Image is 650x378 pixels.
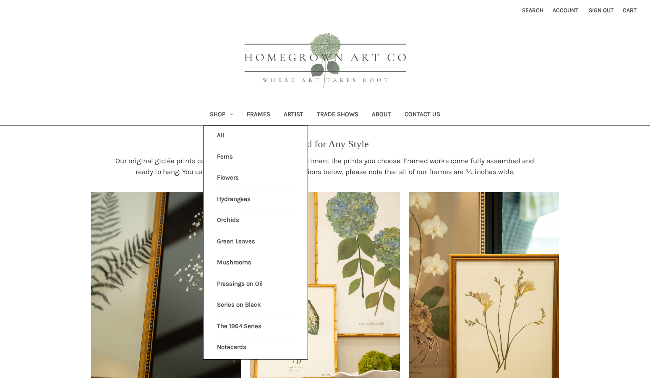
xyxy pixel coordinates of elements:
p: Framed for Any Style [281,136,369,151]
p: Our original giclée prints can be framed in all sizes to compliment the prints you choose. Framed... [113,156,538,177]
a: Hydrangeas [217,190,295,211]
img: HOMEGROWN ART CO [231,23,420,99]
a: The 1964 Series [217,317,295,338]
a: Orchids [217,211,295,232]
a: Flowers [217,168,295,189]
a: Pressings on Oil [217,274,295,295]
span: Cart [623,7,637,14]
a: Series on Black [217,295,295,316]
a: Ferns [217,147,295,168]
a: Mushrooms [217,253,295,274]
a: Artist [277,105,310,125]
a: Contact Us [398,105,447,125]
a: Frames [240,105,277,125]
a: Notecards [217,338,295,359]
a: About [365,105,398,125]
a: Trade Shows [310,105,365,125]
a: Shop [203,105,240,125]
a: Green Leaves [217,232,295,253]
